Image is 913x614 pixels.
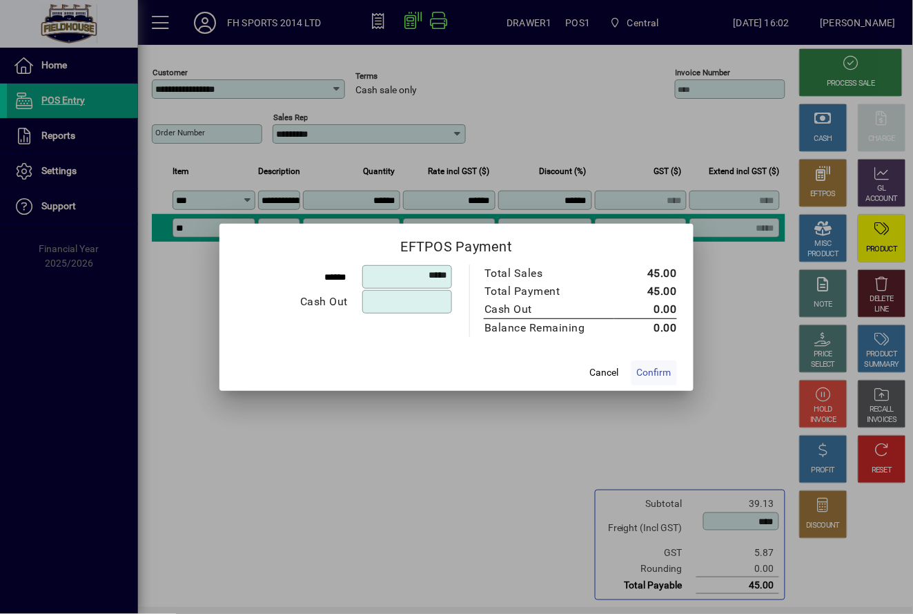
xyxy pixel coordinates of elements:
td: Total Sales [484,265,614,282]
td: 45.00 [614,282,677,300]
h2: EFTPOS Payment [219,224,694,264]
button: Confirm [631,361,677,385]
span: Confirm [637,365,671,380]
td: 0.00 [614,300,677,319]
div: Balance Remaining [484,320,600,336]
td: 45.00 [614,265,677,282]
td: 0.00 [614,318,677,337]
td: Total Payment [484,282,614,300]
button: Cancel [582,361,626,385]
div: Cash Out [237,294,348,310]
div: Cash Out [484,301,600,318]
span: Cancel [589,365,618,380]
